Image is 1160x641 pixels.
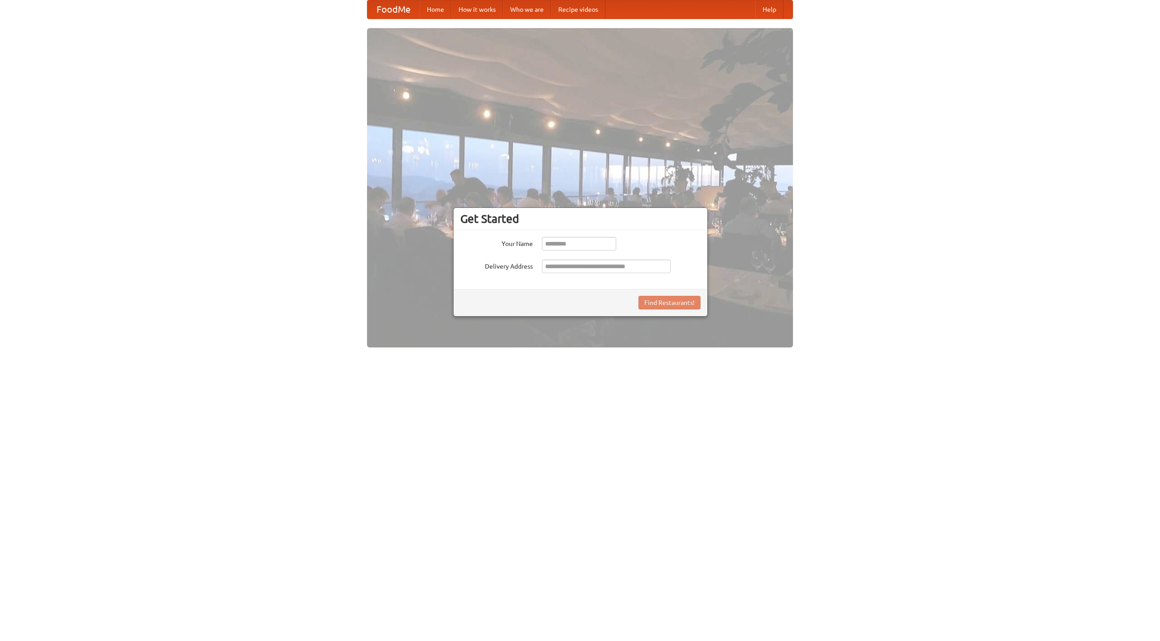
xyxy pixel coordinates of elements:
label: Delivery Address [460,260,533,271]
a: FoodMe [367,0,420,19]
label: Your Name [460,237,533,248]
a: Who we are [503,0,551,19]
a: Recipe videos [551,0,605,19]
button: Find Restaurants! [638,296,701,309]
h3: Get Started [460,212,701,226]
a: Home [420,0,451,19]
a: How it works [451,0,503,19]
a: Help [755,0,783,19]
